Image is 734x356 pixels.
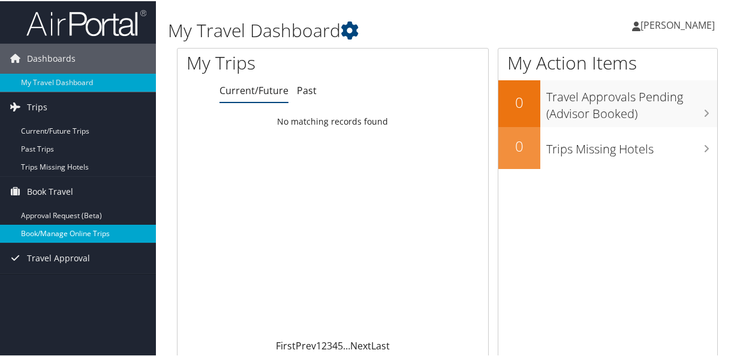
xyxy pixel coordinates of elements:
h1: My Travel Dashboard [168,17,540,42]
h3: Trips Missing Hotels [546,134,717,156]
a: 1 [316,338,321,351]
td: No matching records found [178,110,488,131]
a: 3 [327,338,332,351]
span: [PERSON_NAME] [640,17,715,31]
a: [PERSON_NAME] [632,6,727,42]
img: airportal-logo.png [26,8,146,36]
a: 0Trips Missing Hotels [498,126,717,168]
a: 5 [338,338,343,351]
h2: 0 [498,135,540,155]
a: 4 [332,338,338,351]
a: First [276,338,296,351]
h1: My Action Items [498,49,717,74]
a: Current/Future [219,83,288,96]
a: Next [350,338,371,351]
a: Prev [296,338,316,351]
a: Last [371,338,390,351]
h1: My Trips [186,49,350,74]
a: Past [297,83,317,96]
a: 0Travel Approvals Pending (Advisor Booked) [498,79,717,125]
span: … [343,338,350,351]
a: 2 [321,338,327,351]
span: Dashboards [27,43,76,73]
h2: 0 [498,91,540,111]
h3: Travel Approvals Pending (Advisor Booked) [546,82,717,121]
span: Book Travel [27,176,73,206]
span: Travel Approval [27,242,90,272]
span: Trips [27,91,47,121]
